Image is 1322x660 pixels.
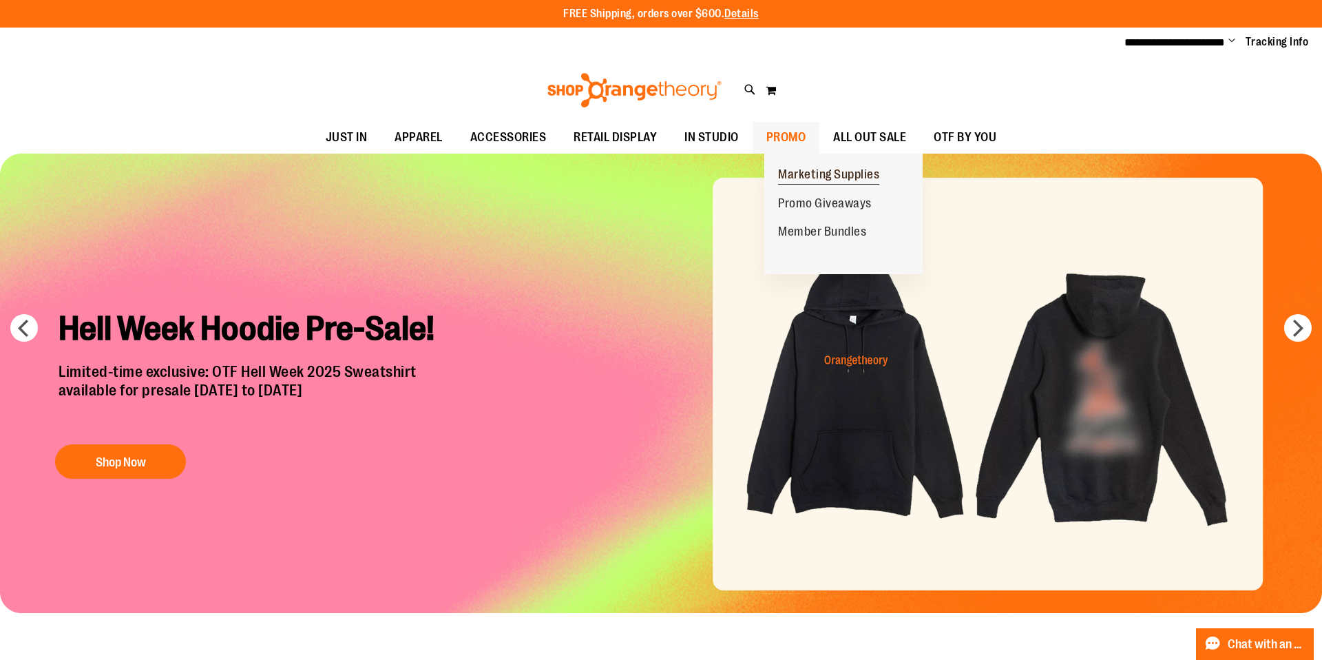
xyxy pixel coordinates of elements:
[1284,314,1312,342] button: next
[574,122,657,153] span: RETAIL DISPLAY
[766,122,806,153] span: PROMO
[778,167,879,185] span: Marketing Supplies
[48,363,459,431] p: Limited-time exclusive: OTF Hell Week 2025 Sweatshirt available for presale [DATE] to [DATE]
[563,6,759,22] p: FREE Shipping, orders over $600.
[1196,628,1314,660] button: Chat with an Expert
[934,122,996,153] span: OTF BY YOU
[545,73,724,107] img: Shop Orangetheory
[55,444,186,479] button: Shop Now
[778,225,866,242] span: Member Bundles
[1246,34,1309,50] a: Tracking Info
[470,122,547,153] span: ACCESSORIES
[833,122,906,153] span: ALL OUT SALE
[326,122,368,153] span: JUST IN
[684,122,739,153] span: IN STUDIO
[1228,638,1305,651] span: Chat with an Expert
[724,8,759,20] a: Details
[395,122,443,153] span: APPAREL
[778,196,872,214] span: Promo Giveaways
[48,298,459,363] h2: Hell Week Hoodie Pre-Sale!
[48,298,459,486] a: Hell Week Hoodie Pre-Sale! Limited-time exclusive: OTF Hell Week 2025 Sweatshirtavailable for pre...
[10,314,38,342] button: prev
[1228,35,1235,49] button: Account menu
